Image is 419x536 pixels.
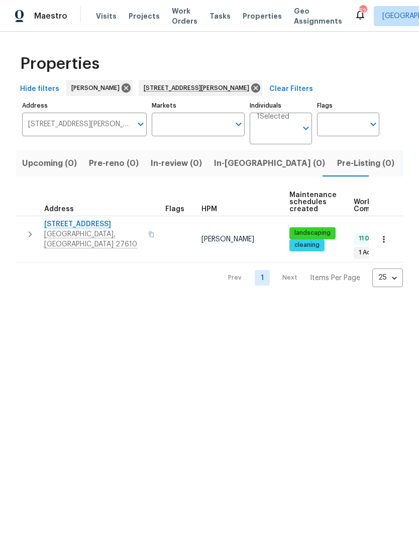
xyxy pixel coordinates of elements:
[299,121,313,135] button: Open
[16,80,63,99] button: Hide filters
[152,103,245,109] label: Markets
[219,269,403,287] nav: Pagination Navigation
[294,6,342,26] span: Geo Assignments
[359,6,366,16] div: 52
[209,13,231,20] span: Tasks
[201,236,254,243] span: [PERSON_NAME]
[96,11,117,21] span: Visits
[214,156,325,170] span: In-[GEOGRAPHIC_DATA] (0)
[89,156,139,170] span: Pre-reno (0)
[44,206,74,213] span: Address
[151,156,202,170] span: In-review (0)
[129,11,160,21] span: Projects
[139,80,262,96] div: [STREET_ADDRESS][PERSON_NAME]
[201,206,217,213] span: HPM
[66,80,133,96] div: [PERSON_NAME]
[354,199,417,213] span: Work Order Completion
[337,156,394,170] span: Pre-Listing (0)
[22,103,147,109] label: Address
[71,83,124,93] span: [PERSON_NAME]
[290,241,324,249] span: cleaning
[269,83,313,96] span: Clear Filters
[172,6,197,26] span: Work Orders
[372,264,403,291] div: 25
[165,206,184,213] span: Flags
[134,117,148,131] button: Open
[20,83,59,96] span: Hide filters
[255,270,270,286] a: Goto page 1
[34,11,67,21] span: Maestro
[232,117,246,131] button: Open
[22,156,77,170] span: Upcoming (0)
[250,103,312,109] label: Individuals
[257,113,289,121] span: 1 Selected
[355,234,385,243] span: 11 Done
[355,248,397,257] span: 1 Accepted
[366,117,380,131] button: Open
[243,11,282,21] span: Properties
[20,59,99,69] span: Properties
[317,103,379,109] label: Flags
[310,273,360,283] p: Items Per Page
[290,229,335,237] span: landscaping
[265,80,317,99] button: Clear Filters
[289,192,337,213] span: Maintenance schedules created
